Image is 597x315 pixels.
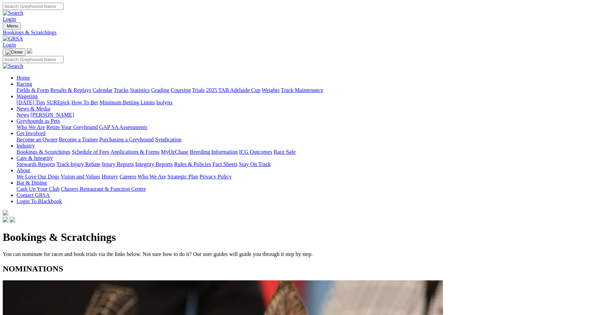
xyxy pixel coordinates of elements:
[101,174,118,179] a: History
[3,56,64,63] input: Search
[17,118,60,124] a: Greyhounds as Pets
[61,186,146,192] a: Chasers Restaurant & Function Centre
[50,87,91,93] a: Results & Replays
[102,161,134,167] a: Injury Reports
[17,192,50,198] a: Contact GRSA
[3,42,16,48] a: Login
[99,100,155,105] a: Minimum Betting Limits
[17,143,35,149] a: Industry
[17,106,50,112] a: News & Media
[3,63,23,69] img: Search
[17,198,62,204] a: Login To Blackbook
[239,149,272,155] a: ICG Outcomes
[46,124,98,130] a: Retire Your Greyhound
[59,137,98,142] a: Become a Trainer
[239,161,271,167] a: Stay On Track
[273,149,295,155] a: Race Safe
[114,87,129,93] a: Tracks
[17,161,55,167] a: Stewards Reports
[135,161,173,167] a: Integrity Reports
[17,100,45,105] a: [DATE] Tips
[17,75,30,81] a: Home
[17,155,53,161] a: Care & Integrity
[174,161,211,167] a: Rules & Policies
[190,149,238,155] a: Breeding Information
[155,137,181,142] a: Syndication
[110,149,160,155] a: Applications & Forms
[281,87,323,93] a: Track Maintenance
[17,130,45,136] a: Get Involved
[17,124,594,130] div: Greyhounds as Pets
[3,210,8,215] img: logo-grsa-white.png
[17,174,59,179] a: We Love Our Dogs
[17,112,29,118] a: News
[6,49,23,55] img: Close
[3,22,21,30] button: Toggle navigation
[199,174,232,179] a: Privacy Policy
[3,251,594,257] p: You can nominate for races and book trials via the links below. Not sure how to do it? Our user g...
[46,100,70,105] a: SUREpick
[17,149,594,155] div: Industry
[17,161,594,167] div: Care & Integrity
[138,174,166,179] a: Who We Are
[99,124,148,130] a: GAP SA Assessments
[17,137,594,143] div: Get Involved
[213,161,238,167] a: Fact Sheets
[3,16,16,22] a: Login
[17,174,594,180] div: About
[17,93,38,99] a: Wagering
[3,10,23,16] img: Search
[3,231,594,244] h1: Bookings & Scratchings
[61,174,100,179] a: Vision and Values
[161,149,188,155] a: MyOzChase
[17,112,594,118] div: News & Media
[17,87,49,93] a: Fields & Form
[17,100,594,106] div: Wagering
[3,217,8,222] img: facebook.svg
[3,264,594,273] h2: NOMINATIONS
[3,36,23,42] img: GRSA
[72,100,98,105] a: How To Bet
[17,137,57,142] a: Become an Owner
[93,87,112,93] a: Calendar
[27,48,32,54] img: logo-grsa-white.png
[3,30,594,36] a: Bookings & Scratchings
[17,149,70,155] a: Bookings & Scratchings
[119,174,136,179] a: Careers
[171,87,191,93] a: Coursing
[17,167,30,173] a: About
[17,180,47,186] a: Bar & Dining
[17,186,594,192] div: Bar & Dining
[151,87,169,93] a: Grading
[156,100,173,105] a: Isolynx
[10,217,15,222] img: twitter.svg
[206,87,260,93] a: 2025 TAB Adelaide Cup
[3,48,25,56] button: Toggle navigation
[17,124,45,130] a: Who We Are
[17,87,594,93] div: Racing
[56,161,100,167] a: Track Injury Rebate
[7,23,18,28] span: Menu
[30,112,74,118] a: [PERSON_NAME]
[3,3,64,10] input: Search
[17,186,59,192] a: Cash Up Your Club
[262,87,280,93] a: Weights
[192,87,205,93] a: Trials
[72,149,109,155] a: Schedule of Fees
[167,174,198,179] a: Strategic Plan
[130,87,150,93] a: Statistics
[99,137,154,142] a: Purchasing a Greyhound
[17,81,32,87] a: Racing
